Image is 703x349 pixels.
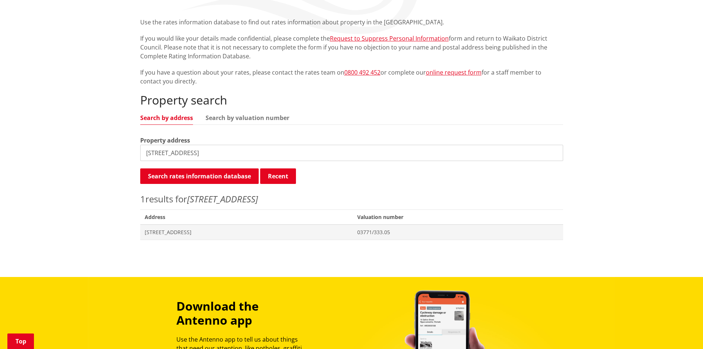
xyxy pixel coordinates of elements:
[344,68,380,76] a: 0800 492 452
[140,192,563,206] p: results for
[176,299,310,328] h3: Download the Antenno app
[145,229,349,236] span: [STREET_ADDRESS]
[426,68,482,76] a: online request form
[140,209,353,225] span: Address
[357,229,558,236] span: 03771/333.05
[140,225,563,240] a: [STREET_ADDRESS] 03771/333.05
[140,34,563,61] p: If you would like your details made confidential, please complete the form and return to Waikato ...
[140,145,563,161] input: e.g. Duke Street NGARUAWAHIA
[140,168,259,184] button: Search rates information database
[7,333,34,349] a: Top
[330,34,449,42] a: Request to Suppress Personal Information
[140,18,563,27] p: Use the rates information database to find out rates information about property in the [GEOGRAPHI...
[140,136,190,145] label: Property address
[140,193,145,205] span: 1
[140,93,563,107] h2: Property search
[187,193,258,205] em: [STREET_ADDRESS]
[260,168,296,184] button: Recent
[353,209,563,225] span: Valuation number
[140,68,563,86] p: If you have a question about your rates, please contact the rates team on or complete our for a s...
[669,318,696,345] iframe: Messenger Launcher
[206,115,289,121] a: Search by valuation number
[140,115,193,121] a: Search by address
